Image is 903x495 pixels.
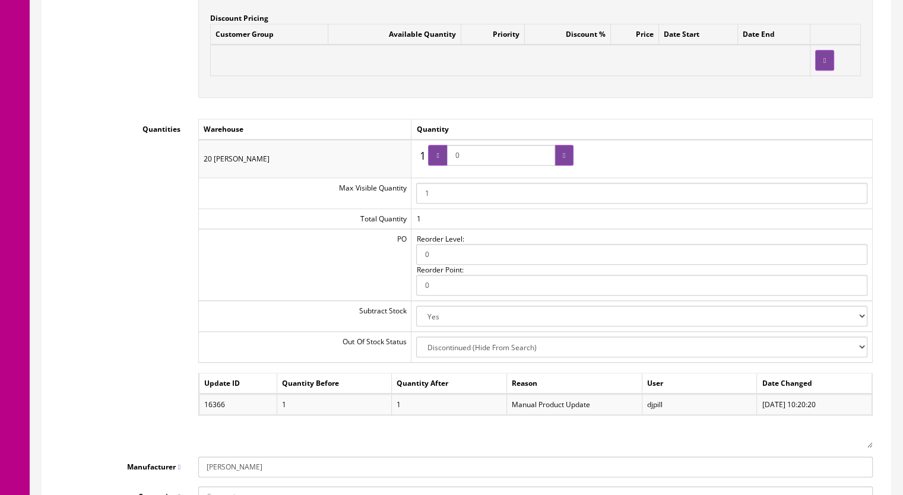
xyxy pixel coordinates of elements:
[277,373,392,394] td: Quantity Before
[199,373,277,394] td: Update ID
[411,229,873,300] td: Reorder Level: Reorder Point:
[211,24,328,45] td: Customer Group
[506,395,642,415] td: Manual Product Update
[328,24,461,45] td: Available Quantity
[127,462,180,472] span: Manufacturer
[642,373,757,394] td: User
[339,183,406,193] span: Max Visible Quantity
[199,208,411,229] td: Total Quantity
[658,24,737,45] td: Date Start
[199,229,411,300] td: PO
[173,102,501,114] font: This item is already packaged and ready for shipment so this will ship quick.
[757,373,872,394] td: Date Changed
[51,119,189,135] label: Quantities
[411,208,873,229] td: 1
[343,337,406,347] span: Out Of Stock Status
[392,395,507,415] td: 1
[506,373,642,394] td: Reason
[199,139,411,177] td: 20 [PERSON_NAME]
[411,119,873,140] td: Quantity
[199,395,277,415] td: 16366
[392,373,507,394] td: Quantity After
[199,119,411,140] td: Warehouse
[757,395,872,415] td: [DATE] 10:20:20
[210,16,464,37] strong: [PERSON_NAME] PDX-8 Pad
[642,395,757,415] td: djpill
[198,456,873,477] input: Manufacturer
[525,24,611,45] td: Discount %
[210,8,268,24] label: Discount Pricing
[610,24,658,45] td: Price
[416,145,428,167] span: 1
[461,24,525,45] td: Priority
[199,301,411,332] td: Subtract Stock
[737,24,810,45] td: Date End
[156,77,517,89] font: You are looking at a [PERSON_NAME] PDX-8 pad in excellent working condition.
[277,395,392,415] td: 1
